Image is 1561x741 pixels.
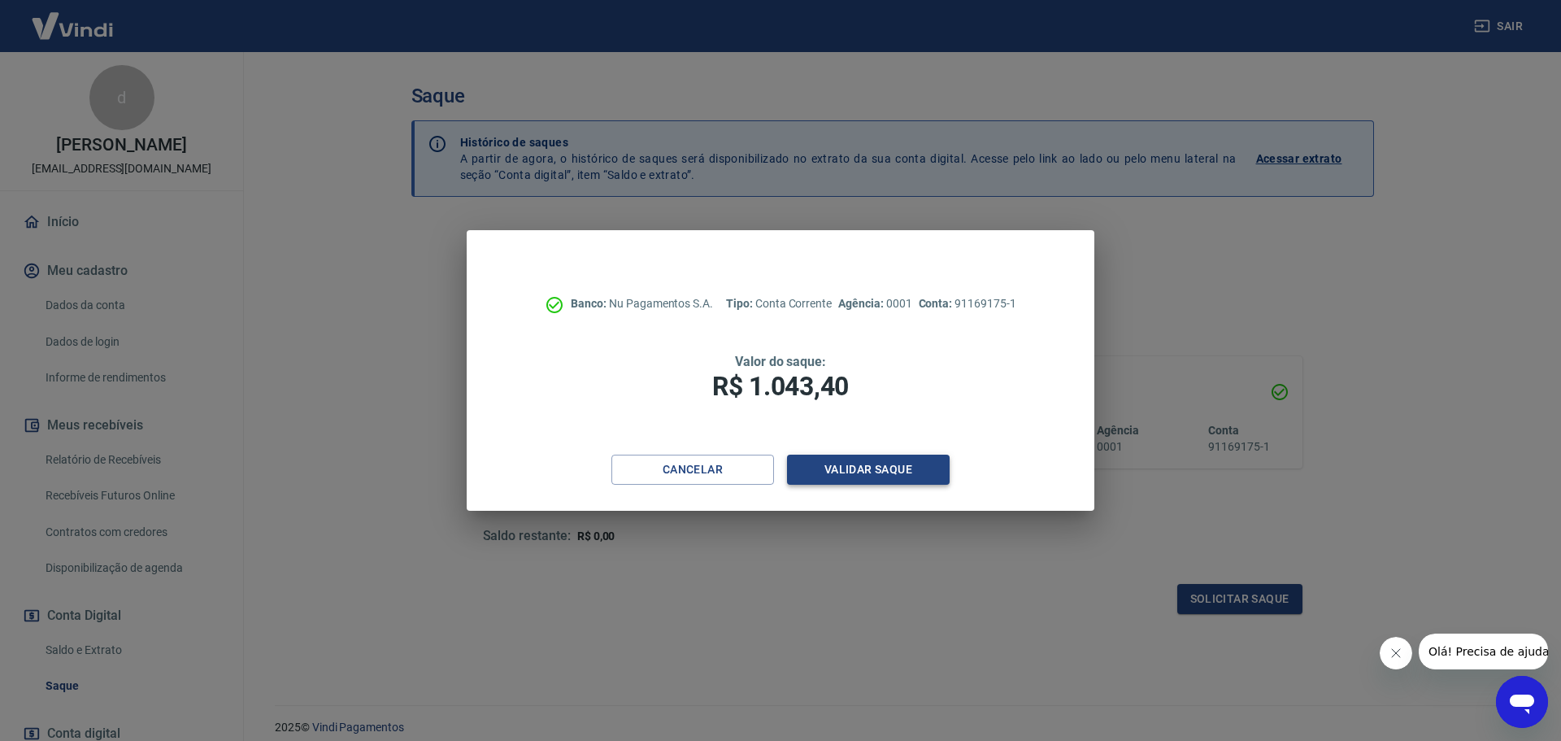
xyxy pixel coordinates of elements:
[735,354,826,369] span: Valor do saque:
[712,371,849,402] span: R$ 1.043,40
[787,455,950,485] button: Validar saque
[10,11,137,24] span: Olá! Precisa de ajuda?
[1496,676,1548,728] iframe: Botão para abrir a janela de mensagens
[838,295,911,312] p: 0001
[1419,634,1548,669] iframe: Mensagem da empresa
[919,295,1016,312] p: 91169175-1
[838,297,886,310] span: Agência:
[726,295,832,312] p: Conta Corrente
[726,297,755,310] span: Tipo:
[571,295,713,312] p: Nu Pagamentos S.A.
[1380,637,1412,669] iframe: Fechar mensagem
[611,455,774,485] button: Cancelar
[571,297,609,310] span: Banco:
[919,297,955,310] span: Conta:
